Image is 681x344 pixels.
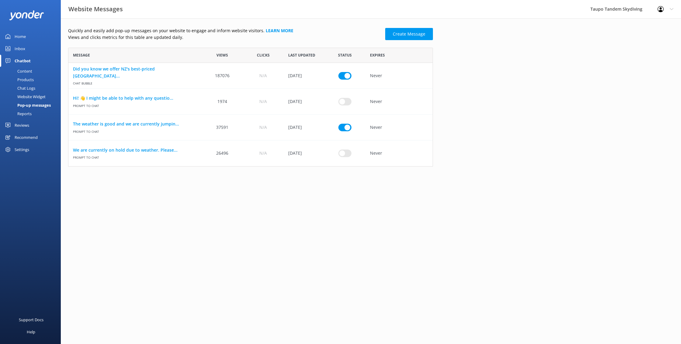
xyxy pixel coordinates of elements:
[284,89,324,115] div: 07 May 2025
[202,115,243,140] div: 37591
[15,131,38,143] div: Recommend
[288,52,315,58] span: Last updated
[284,115,324,140] div: 16 Sep 2025
[4,84,35,92] div: Chat Logs
[15,119,29,131] div: Reviews
[385,28,433,40] a: Create Message
[15,143,29,156] div: Settings
[73,79,197,86] span: Chat bubble
[9,10,44,20] img: yonder-white-logo.png
[259,72,267,79] span: N/A
[259,150,267,157] span: N/A
[4,67,61,75] a: Content
[365,140,433,166] div: Never
[365,115,433,140] div: Never
[202,89,243,115] div: 1974
[73,121,197,127] a: The weather is good and we are currently jumpin...
[4,84,61,92] a: Chat Logs
[73,66,197,79] a: Did you know we offer NZ's best-priced [GEOGRAPHIC_DATA]...
[68,140,433,166] div: row
[73,101,197,108] span: Prompt to Chat
[4,92,46,101] div: Website Widget
[4,109,61,118] a: Reports
[266,28,293,33] a: Learn more
[73,95,197,101] a: Hi! 👋 I might be able to help with any questio...
[15,30,26,43] div: Home
[4,75,61,84] a: Products
[68,4,123,14] h3: Website Messages
[259,98,267,105] span: N/A
[365,63,433,89] div: Never
[4,101,61,109] a: Pop-up messages
[4,67,32,75] div: Content
[27,326,35,338] div: Help
[284,140,324,166] div: 15 Sep 2025
[257,52,270,58] span: Clicks
[73,153,197,160] span: Prompt to Chat
[202,63,243,89] div: 187076
[4,109,32,118] div: Reports
[259,124,267,131] span: N/A
[73,147,197,153] a: We are currently on hold due to weather. Please...
[15,43,25,55] div: Inbox
[284,63,324,89] div: 30 Jan 2025
[68,27,382,34] p: Quickly and easily add pop-up messages on your website to engage and inform website visitors.
[68,89,433,115] div: row
[4,75,34,84] div: Products
[19,314,43,326] div: Support Docs
[73,127,197,134] span: Prompt to Chat
[370,52,385,58] span: Expires
[338,52,352,58] span: Status
[68,63,433,89] div: row
[4,101,51,109] div: Pop-up messages
[68,34,382,41] p: Views and clicks metrics for this table are updated daily.
[15,55,31,67] div: Chatbot
[68,63,433,166] div: grid
[365,89,433,115] div: Never
[202,140,243,166] div: 26496
[73,52,90,58] span: Message
[4,92,61,101] a: Website Widget
[216,52,228,58] span: Views
[68,115,433,140] div: row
